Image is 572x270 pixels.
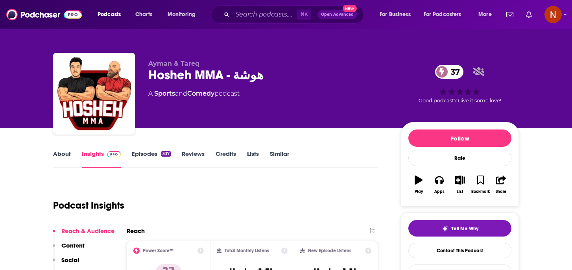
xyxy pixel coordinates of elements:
[247,150,259,168] a: Lists
[98,9,121,20] span: Podcasts
[92,8,131,21] button: open menu
[270,150,289,168] a: Similar
[317,10,357,19] button: Open AdvancedNew
[415,189,423,194] div: Play
[182,150,205,168] a: Reviews
[216,150,236,168] a: Credits
[154,90,175,97] a: Sports
[232,8,297,21] input: Search podcasts, credits, & more...
[434,189,445,194] div: Apps
[55,54,133,133] img: Hosheh MMA - هوشة
[496,189,506,194] div: Share
[308,248,351,253] h2: New Episode Listens
[523,8,535,21] a: Show notifications dropdown
[451,226,478,232] span: Tell Me Why
[53,150,71,168] a: About
[82,150,121,168] a: InsightsPodchaser Pro
[148,89,240,98] div: A podcast
[442,226,448,232] img: tell me why sparkle
[143,248,173,253] h2: Power Score™
[343,5,357,12] span: New
[218,6,371,24] div: Search podcasts, credits, & more...
[401,60,519,109] div: 37Good podcast? Give it some love!
[408,150,511,166] div: Rate
[478,9,492,20] span: More
[544,6,562,23] img: User Profile
[471,189,490,194] div: Bookmark
[419,8,473,21] button: open menu
[175,90,187,97] span: and
[544,6,562,23] button: Show profile menu
[6,7,82,22] img: Podchaser - Follow, Share and Rate Podcasts
[429,170,449,199] button: Apps
[443,65,464,79] span: 37
[408,220,511,237] button: tell me why sparkleTell Me Why
[187,90,214,97] a: Comedy
[408,243,511,258] a: Contact This Podcast
[53,242,85,256] button: Content
[127,227,145,235] h2: Reach
[450,170,470,199] button: List
[61,256,79,264] p: Social
[457,189,463,194] div: List
[53,227,114,242] button: Reach & Audience
[424,9,461,20] span: For Podcasters
[503,8,517,21] a: Show notifications dropdown
[491,170,511,199] button: Share
[225,248,269,253] h2: Total Monthly Listens
[135,9,152,20] span: Charts
[473,8,502,21] button: open menu
[408,129,511,147] button: Follow
[161,151,171,157] div: 337
[148,60,199,67] span: Ayman & Tareq
[435,65,464,79] a: 37
[61,227,114,235] p: Reach & Audience
[61,242,85,249] p: Content
[380,9,411,20] span: For Business
[162,8,206,21] button: open menu
[470,170,491,199] button: Bookmark
[297,9,311,20] span: ⌘ K
[544,6,562,23] span: Logged in as AdelNBM
[408,170,429,199] button: Play
[107,151,121,157] img: Podchaser Pro
[321,13,354,17] span: Open Advanced
[168,9,196,20] span: Monitoring
[132,150,171,168] a: Episodes337
[130,8,157,21] a: Charts
[53,200,124,211] h1: Podcast Insights
[419,98,501,104] span: Good podcast? Give it some love!
[374,8,421,21] button: open menu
